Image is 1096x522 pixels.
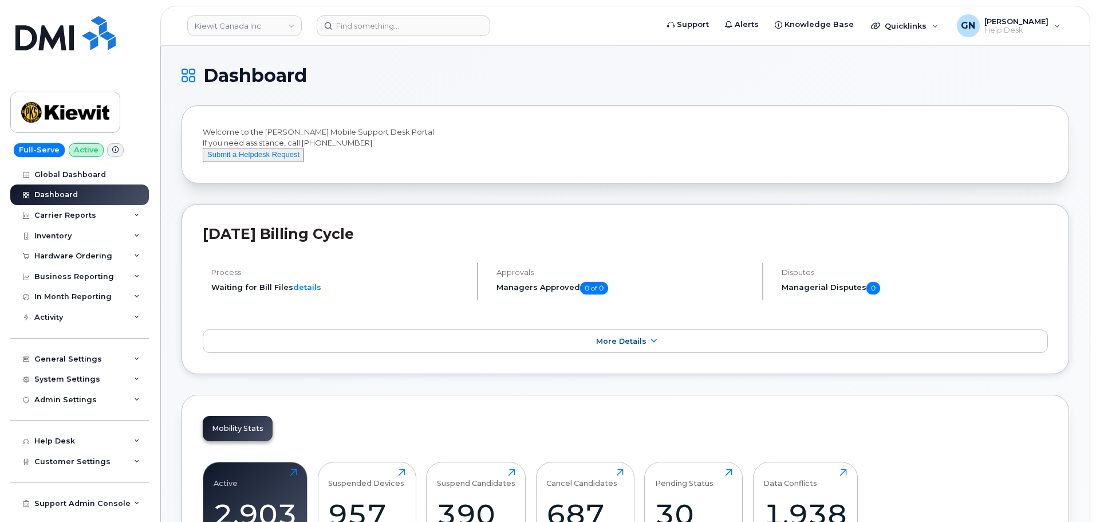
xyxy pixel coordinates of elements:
[203,148,304,162] button: Submit a Helpdesk Request
[546,469,617,488] div: Cancel Candidates
[203,225,1048,242] h2: [DATE] Billing Cycle
[437,469,515,488] div: Suspend Candidates
[293,282,321,292] a: details
[211,282,467,293] li: Waiting for Bill Files
[203,150,304,159] a: Submit a Helpdesk Request
[214,469,238,488] div: Active
[496,282,752,295] h5: Managers Approved
[782,268,1048,277] h4: Disputes
[763,469,817,488] div: Data Conflicts
[328,469,404,488] div: Suspended Devices
[203,127,1048,162] div: Welcome to the [PERSON_NAME] Mobile Support Desk Portal If you need assistance, call [PHONE_NUMBER].
[496,268,752,277] h4: Approvals
[211,268,467,277] h4: Process
[596,337,646,346] span: More Details
[1046,472,1087,513] iframe: Messenger Launcher
[782,282,1048,295] h5: Managerial Disputes
[866,282,880,295] span: 0
[203,67,307,84] span: Dashboard
[655,469,713,488] div: Pending Status
[580,282,608,295] span: 0 of 0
